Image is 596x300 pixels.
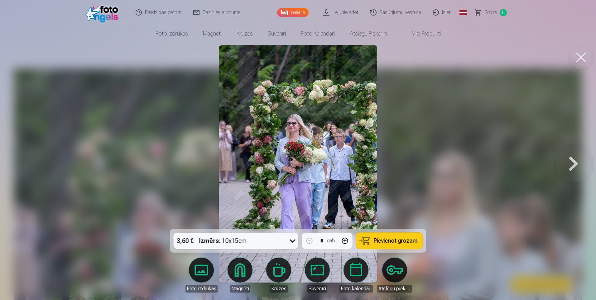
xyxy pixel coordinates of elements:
div: gab. [327,237,336,244]
button: Pievienot grozam [356,233,423,249]
a: Krūzes [261,258,296,293]
img: /fa3 [85,2,121,22]
a: Visi produkti [395,25,448,42]
a: Foto izdrukas [148,25,195,42]
strong: Izmērs : [199,236,221,245]
a: Krūzes [229,25,260,42]
a: Foto izdrukas [184,258,219,293]
a: Suvenīri [260,25,293,42]
a: Atslēgu piekariņi [377,258,412,293]
span: Pievienot grozam [374,238,418,244]
div: Foto izdrukas [185,285,218,293]
div: Suvenīri [307,285,327,293]
a: Magnēti [223,258,257,293]
a: Magnēti [195,25,229,42]
div: Atslēgu piekariņi [377,285,412,293]
a: Galerija [277,8,309,17]
div: Magnēti [230,285,250,293]
a: Foto kalendāri [339,258,373,293]
span: 0 [500,9,507,16]
div: 10x15cm [199,233,247,249]
div: Foto kalendāri [339,285,373,293]
a: Foto kalendāri [293,25,342,42]
a: Atslēgu piekariņi [342,25,395,42]
span: Grozs [484,9,497,16]
div: Krūzes [270,285,288,293]
div: 3,60 € [174,233,197,249]
a: Suvenīri [300,258,335,293]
